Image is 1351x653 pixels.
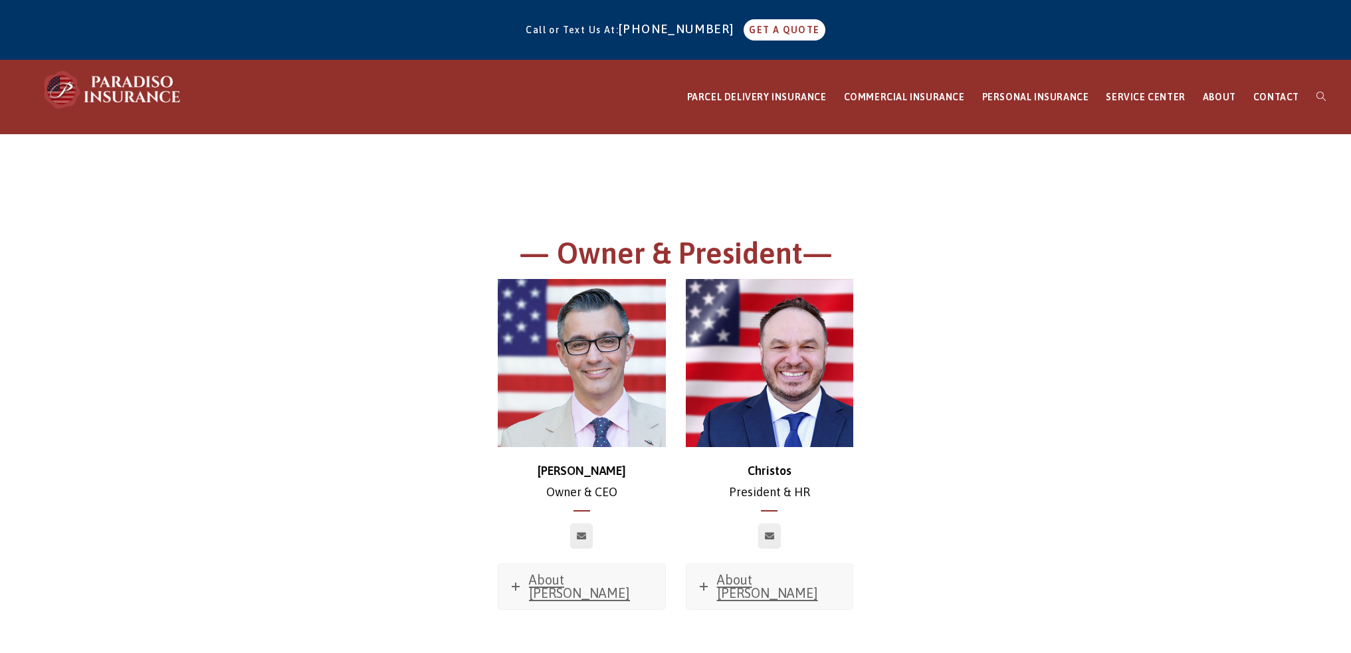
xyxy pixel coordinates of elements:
[310,234,1041,280] h1: — Owner & President—
[686,279,854,447] img: Christos_500x500
[835,60,974,134] a: COMMERCIAL INSURANCE
[982,92,1089,102] span: PERSONAL INSURANCE
[498,564,665,609] a: About [PERSON_NAME]
[748,464,791,478] strong: Christos
[529,572,630,601] span: About [PERSON_NAME]
[717,572,818,601] span: About [PERSON_NAME]
[1203,92,1236,102] span: ABOUT
[687,92,827,102] span: PARCEL DELIVERY INSURANCE
[619,22,741,36] a: [PHONE_NUMBER]
[538,464,626,478] strong: [PERSON_NAME]
[1245,60,1308,134] a: CONTACT
[498,279,666,447] img: chris-500x500 (1)
[526,25,619,35] span: Call or Text Us At:
[744,19,825,41] a: GET A QUOTE
[844,92,965,102] span: COMMERCIAL INSURANCE
[40,70,186,110] img: Paradiso Insurance
[678,60,835,134] a: PARCEL DELIVERY INSURANCE
[686,564,853,609] a: About [PERSON_NAME]
[1097,60,1194,134] a: SERVICE CENTER
[1253,92,1299,102] span: CONTACT
[974,60,1098,134] a: PERSONAL INSURANCE
[1194,60,1245,134] a: ABOUT
[1106,92,1185,102] span: SERVICE CENTER
[686,460,854,504] p: President & HR
[498,460,666,504] p: Owner & CEO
